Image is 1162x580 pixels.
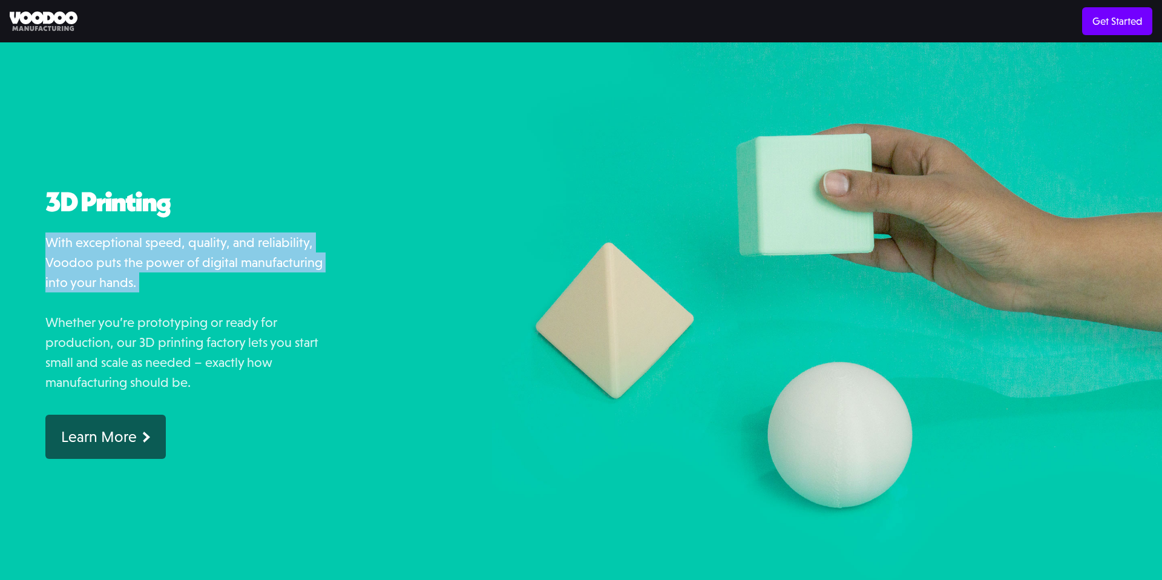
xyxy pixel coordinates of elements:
[45,415,166,459] a: Learn More
[45,187,324,217] h2: 3D Printing
[45,232,324,392] p: With exceptional speed, quality, and reliability, Voodoo puts the power of digital manufacturing ...
[10,12,77,31] img: Voodoo Manufacturing logo
[1082,7,1152,35] a: Get Started
[61,427,137,446] div: Learn More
